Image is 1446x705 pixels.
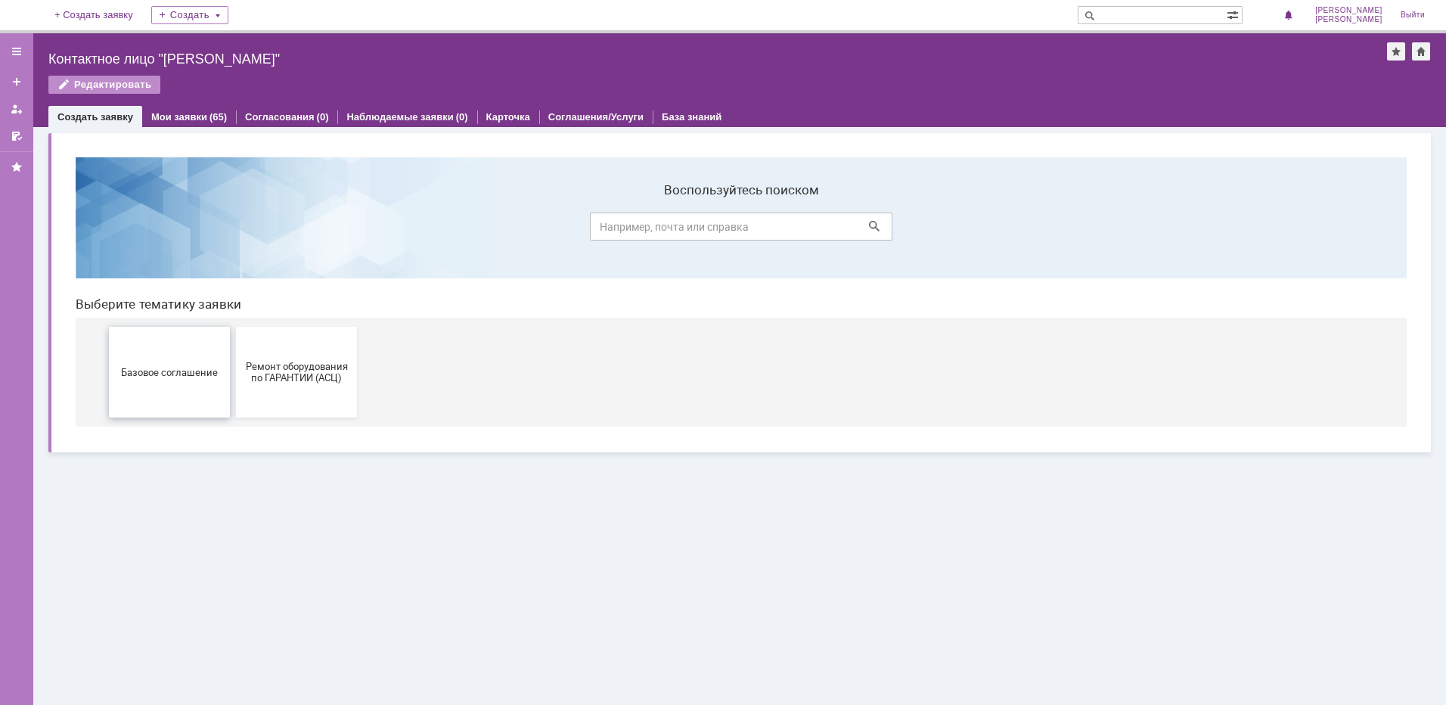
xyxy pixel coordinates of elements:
[5,70,29,94] a: Создать заявку
[662,111,721,123] a: База знаний
[209,111,227,123] div: (65)
[57,111,133,123] a: Создать заявку
[346,111,453,123] a: Наблюдаемые заявки
[317,111,329,123] div: (0)
[177,216,289,238] span: Ремонт оборудования по ГАРАНТИИ (АСЦ)
[1315,6,1382,15] span: [PERSON_NAME]
[456,111,468,123] div: (0)
[48,51,1387,67] div: Контактное лицо "[PERSON_NAME]"
[50,221,162,232] span: Базовое соглашение
[548,111,644,123] a: Соглашения/Услуги
[486,111,530,123] a: Карточка
[526,37,829,52] label: Воспользуйтесь поиском
[5,124,29,148] a: Мои согласования
[1387,42,1405,61] div: Добавить в избранное
[245,111,315,123] a: Согласования
[172,182,293,272] button: Ремонт оборудования по ГАРАНТИИ (АСЦ)
[45,182,166,272] button: Базовое соглашение
[151,111,207,123] a: Мои заявки
[1227,7,1242,21] span: Расширенный поиск
[151,6,228,24] div: Создать
[1412,42,1430,61] div: Сделать домашней страницей
[526,67,829,95] input: Например, почта или справка
[12,151,1343,166] header: Выберите тематику заявки
[5,97,29,121] a: Мои заявки
[1315,15,1382,24] span: [PERSON_NAME]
